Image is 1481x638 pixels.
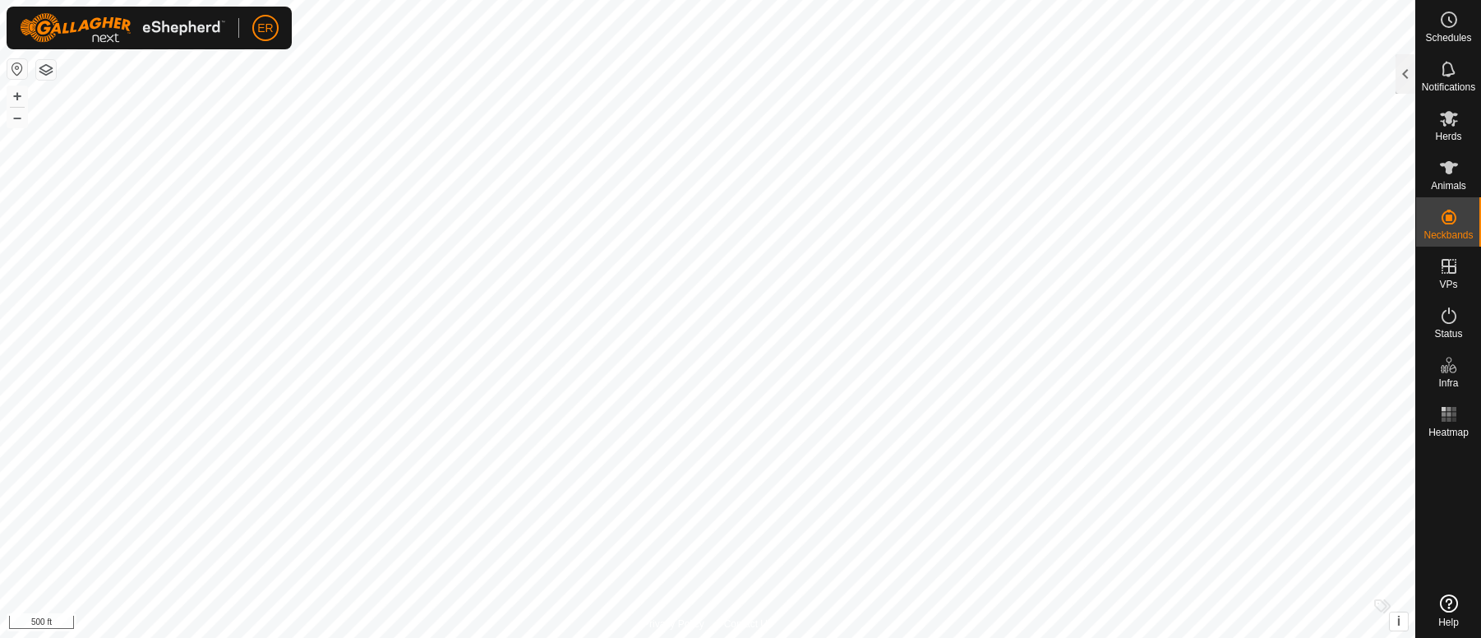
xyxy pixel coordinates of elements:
[7,108,27,127] button: –
[1431,181,1466,191] span: Animals
[1425,33,1471,43] span: Schedules
[257,20,273,37] span: ER
[7,86,27,106] button: +
[1435,132,1461,141] span: Herds
[1439,280,1457,289] span: VPs
[1434,329,1462,339] span: Status
[1423,230,1473,240] span: Neckbands
[20,13,225,43] img: Gallagher Logo
[1428,428,1469,437] span: Heatmap
[1422,82,1475,92] span: Notifications
[1397,614,1400,628] span: i
[1438,378,1458,388] span: Infra
[1390,613,1408,631] button: i
[1438,617,1459,627] span: Help
[643,617,704,631] a: Privacy Policy
[36,60,56,80] button: Map Layers
[724,617,773,631] a: Contact Us
[1416,588,1481,634] a: Help
[7,59,27,79] button: Reset Map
